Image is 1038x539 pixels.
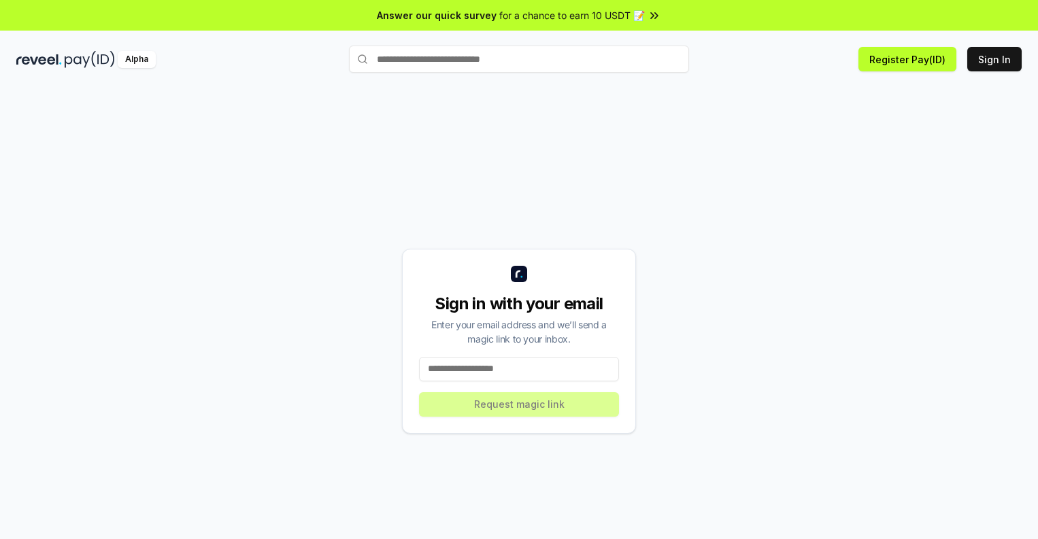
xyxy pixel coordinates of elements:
div: Sign in with your email [419,293,619,315]
img: reveel_dark [16,51,62,68]
span: for a chance to earn 10 USDT 📝 [499,8,645,22]
span: Answer our quick survey [377,8,497,22]
div: Alpha [118,51,156,68]
div: Enter your email address and we’ll send a magic link to your inbox. [419,317,619,346]
button: Sign In [967,47,1022,71]
button: Register Pay(ID) [858,47,956,71]
img: logo_small [511,266,527,282]
img: pay_id [65,51,115,68]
